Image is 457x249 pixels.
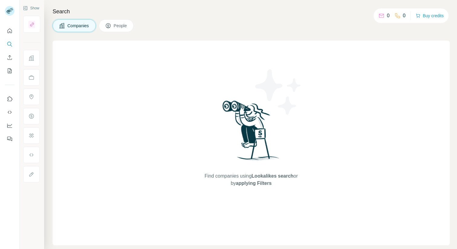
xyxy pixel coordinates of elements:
[251,65,306,119] img: Surfe Illustration - Stars
[5,107,15,118] button: Use Surfe API
[5,133,15,144] button: Feedback
[5,120,15,131] button: Dashboard
[416,11,444,20] button: Buy credits
[5,39,15,50] button: Search
[67,23,89,29] span: Companies
[403,12,406,19] p: 0
[387,12,390,19] p: 0
[5,93,15,104] button: Use Surfe on LinkedIn
[236,181,271,186] span: applying Filters
[5,25,15,36] button: Quick start
[203,172,300,187] span: Find companies using or by
[5,52,15,63] button: Enrich CSV
[220,99,283,166] img: Surfe Illustration - Woman searching with binoculars
[251,173,293,179] span: Lookalikes search
[114,23,128,29] span: People
[19,4,44,13] button: Show
[5,65,15,76] button: My lists
[53,7,450,16] h4: Search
